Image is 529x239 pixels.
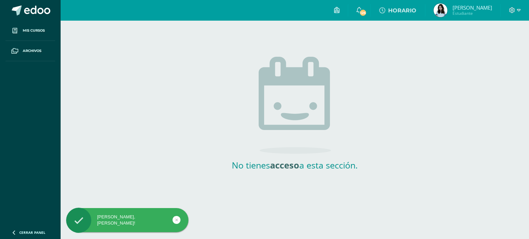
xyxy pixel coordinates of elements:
[453,4,492,11] span: [PERSON_NAME]
[359,9,367,17] span: 126
[23,48,41,54] span: Archivos
[6,41,55,61] a: Archivos
[434,3,447,17] img: 4a8f2d568a67eeac49c5c4e004588209.png
[19,230,45,235] span: Cerrar panel
[259,57,331,154] img: no_activities.png
[66,214,188,226] div: [PERSON_NAME], [PERSON_NAME]!
[226,159,364,171] h2: No tienes a esta sección.
[6,21,55,41] a: Mis cursos
[388,7,416,14] span: HORARIO
[270,159,299,171] strong: acceso
[453,10,492,16] span: Estudiante
[23,28,45,33] span: Mis cursos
